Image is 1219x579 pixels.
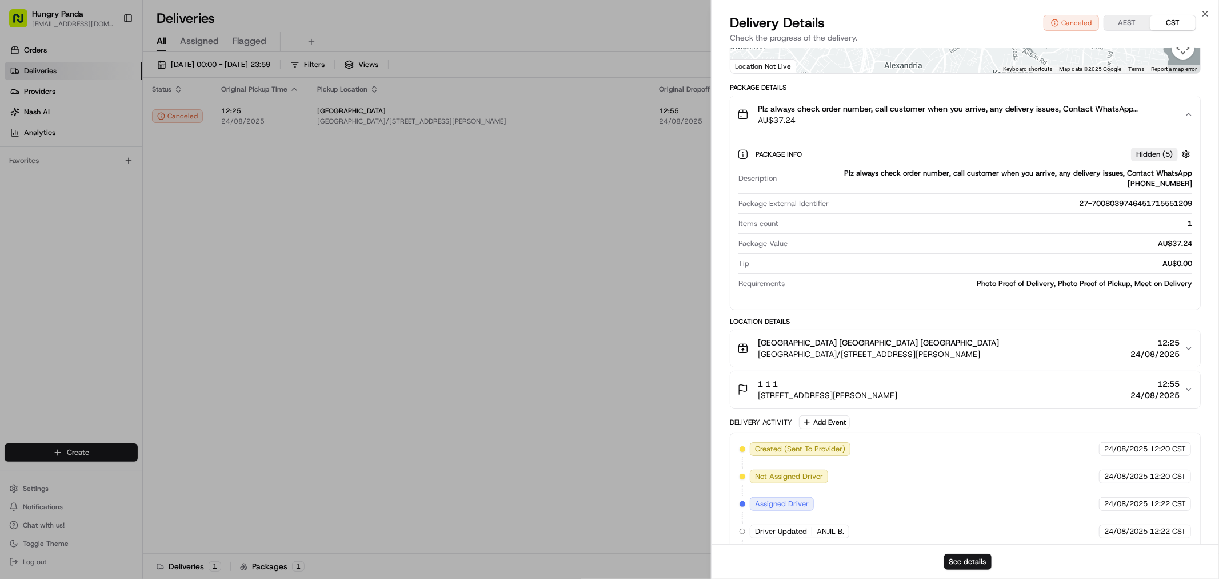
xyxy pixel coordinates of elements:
span: [GEOGRAPHIC_DATA]/[STREET_ADDRESS][PERSON_NAME] [758,348,999,360]
span: 24/08/2025 [1104,471,1148,482]
div: Photo Proof of Delivery, Photo Proof of Pickup, Meet on Delivery [789,279,1192,289]
span: 24/08/2025 [1130,348,1180,360]
input: Clear [30,74,189,86]
div: 27-7008039746451715551209 [833,199,1192,209]
button: CST [1150,15,1196,30]
img: Nash [11,11,34,34]
div: 📗 [11,257,21,266]
span: [PERSON_NAME] [35,177,93,187]
img: Google [733,58,771,73]
span: • [95,177,99,187]
span: Map data ©2025 Google [1059,66,1121,72]
span: • [38,208,42,217]
span: Plz always check order number, call customer when you arrive, any delivery issues, Contact WhatsA... [758,103,1175,114]
button: See all [177,146,208,160]
img: 1736555255976-a54dd68f-1ca7-489b-9aae-adbdc363a1c4 [23,178,32,187]
span: 12:25 [1130,337,1180,348]
button: Hidden (5) [1131,147,1193,161]
span: API Documentation [108,256,183,267]
span: Hidden ( 5 ) [1136,149,1173,160]
div: Location Details [730,317,1201,326]
span: 8月15日 [44,208,71,217]
span: Created (Sent To Provider) [755,444,845,454]
span: 8月19日 [101,177,128,187]
div: Past conversations [11,149,77,158]
button: See details [944,554,992,570]
span: Package Info [756,150,804,159]
button: Map camera controls [1172,37,1194,60]
p: Welcome 👋 [11,46,208,64]
a: Open this area in Google Maps (opens a new window) [733,58,771,73]
div: AU$0.00 [754,259,1192,269]
span: Items count [738,219,778,229]
a: Terms (opens in new tab) [1128,66,1144,72]
div: Plz always check order number, call customer when you arrive, any delivery issues, Contact WhatsA... [781,168,1192,189]
span: 24/08/2025 [1104,526,1148,537]
span: Tip [738,259,749,269]
span: AU$37.24 [758,114,1175,126]
button: 1 1 1[STREET_ADDRESS][PERSON_NAME]12:5524/08/2025 [730,371,1200,408]
span: Delivery Details [730,14,825,32]
div: 💻 [97,257,106,266]
img: Bea Lacdao [11,166,30,185]
button: Start new chat [194,113,208,126]
button: [GEOGRAPHIC_DATA] [GEOGRAPHIC_DATA] [GEOGRAPHIC_DATA][GEOGRAPHIC_DATA]/[STREET_ADDRESS][PERSON_NA... [730,330,1200,367]
span: 12:22 CST [1150,526,1186,537]
span: 12:55 [1130,378,1180,390]
span: [STREET_ADDRESS][PERSON_NAME] [758,390,897,401]
span: 12:20 CST [1150,471,1186,482]
span: 12:22 CST [1150,499,1186,509]
span: Package Value [738,239,788,249]
span: Driver Updated [755,526,807,537]
button: Keyboard shortcuts [1003,65,1052,73]
div: Start new chat [51,109,187,121]
span: Knowledge Base [23,256,87,267]
div: 1 [783,219,1192,229]
span: 12:20 CST [1150,444,1186,454]
img: 4281594248423_2fcf9dad9f2a874258b8_72.png [24,109,45,130]
span: Description [738,173,777,184]
span: 24/08/2025 [1104,499,1148,509]
button: Add Event [799,415,850,429]
span: 24/08/2025 [1130,390,1180,401]
span: Not Assigned Driver [755,471,823,482]
div: Package Details [730,83,1201,92]
div: Plz always check order number, call customer when you arrive, any delivery issues, Contact WhatsA... [730,133,1200,310]
a: 💻API Documentation [92,251,188,272]
span: Package External Identifier [738,199,829,209]
div: Location Not Live [730,59,796,73]
div: We're available if you need us! [51,121,157,130]
span: Pylon [114,284,138,292]
span: Assigned Driver [755,499,809,509]
span: 24/08/2025 [1104,444,1148,454]
span: Requirements [738,279,785,289]
a: Powered byPylon [81,283,138,292]
div: AU$37.24 [792,239,1192,249]
p: Check the progress of the delivery. [730,32,1201,43]
span: 1 1 1 [758,378,778,390]
button: Canceled [1044,15,1099,31]
span: [GEOGRAPHIC_DATA] [GEOGRAPHIC_DATA] [GEOGRAPHIC_DATA] [758,337,999,348]
a: Report a map error [1151,66,1197,72]
button: Plz always check order number, call customer when you arrive, any delivery issues, Contact WhatsA... [730,96,1200,133]
span: ANJIL B. [817,526,844,537]
button: AEST [1104,15,1150,30]
div: Delivery Activity [730,418,792,427]
a: 📗Knowledge Base [7,251,92,272]
img: 1736555255976-a54dd68f-1ca7-489b-9aae-adbdc363a1c4 [11,109,32,130]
